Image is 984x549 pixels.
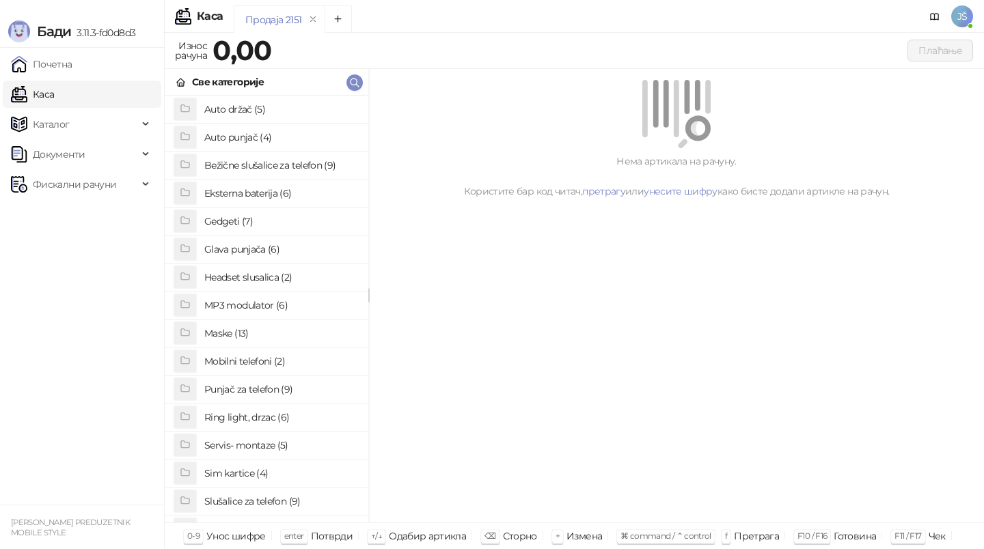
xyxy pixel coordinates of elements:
div: Нема артикала на рачуну. Користите бар код читач, или како бисте додали артикле на рачун. [385,154,968,199]
div: Готовина [834,527,876,545]
h4: Staklo za telefon (7) [204,518,357,540]
div: Све категорије [192,74,264,89]
img: Logo [8,20,30,42]
h4: Slušalice za telefon (9) [204,490,357,512]
div: Продаја 2151 [245,12,301,27]
a: Документација [924,5,946,27]
h4: Bežične slušalice za telefon (9) [204,154,357,176]
h4: Sim kartice (4) [204,462,357,484]
div: Претрага [734,527,779,545]
a: Каса [11,81,54,108]
span: enter [284,531,304,541]
button: Add tab [325,5,352,33]
h4: Mobilni telefoni (2) [204,350,357,372]
div: Износ рачуна [172,37,210,64]
small: [PERSON_NAME] PREDUZETNIK MOBILE STYLE [11,518,130,537]
h4: Auto držač (5) [204,98,357,120]
div: Унос шифре [206,527,266,545]
div: Чек [929,527,946,545]
div: grid [165,96,368,522]
div: Измена [566,527,602,545]
span: 0-9 [187,531,200,541]
h4: Auto punjač (4) [204,126,357,148]
h4: Punjač za telefon (9) [204,378,357,400]
span: F11 / F17 [894,531,921,541]
h4: Gedgeti (7) [204,210,357,232]
span: Документи [33,141,85,168]
h4: Ring light, drzac (6) [204,406,357,428]
span: ⌘ command / ⌃ control [620,531,711,541]
span: f [725,531,727,541]
h4: Headset slusalica (2) [204,266,357,288]
h4: Eksterna baterija (6) [204,182,357,204]
span: ⌫ [484,531,495,541]
button: remove [304,14,322,25]
div: Сторно [503,527,537,545]
span: Каталог [33,111,70,138]
span: + [556,531,560,541]
span: ↑/↓ [371,531,382,541]
span: Бади [37,23,71,40]
h4: Servis- montaze (5) [204,434,357,456]
span: Фискални рачуни [33,171,116,198]
h4: Glava punjača (6) [204,238,357,260]
h4: Maske (13) [204,322,357,344]
span: JŠ [951,5,973,27]
span: 3.11.3-fd0d8d3 [71,27,135,39]
button: Плаћање [907,40,973,61]
div: Одабир артикла [389,527,466,545]
a: претрагу [582,185,625,197]
h4: MP3 modulator (6) [204,294,357,316]
div: Каса [197,11,223,22]
a: Почетна [11,51,72,78]
div: Потврди [311,527,353,545]
strong: 0,00 [213,33,271,67]
span: F10 / F16 [797,531,827,541]
a: унесите шифру [644,185,717,197]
